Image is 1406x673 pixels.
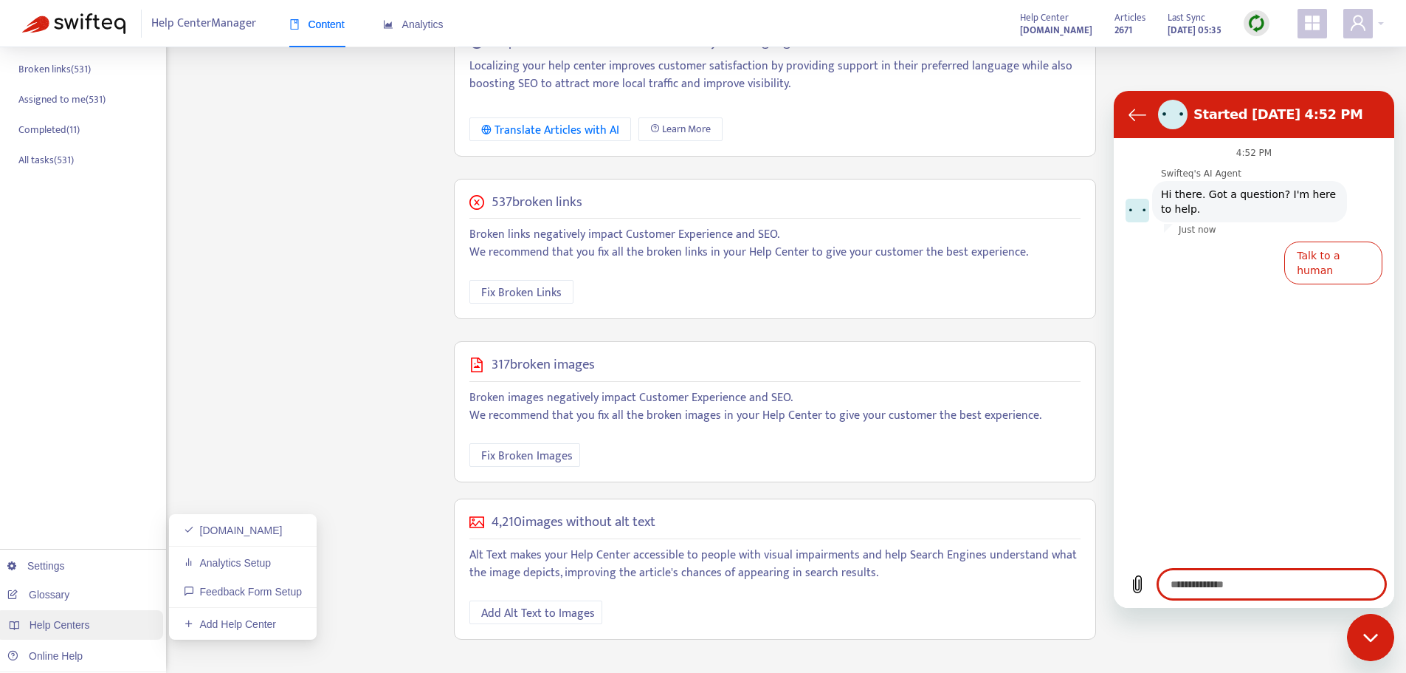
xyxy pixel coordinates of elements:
span: Help Centers [30,619,90,631]
button: Fix Broken Links [469,280,573,304]
span: close-circle [469,195,484,210]
img: sync.dc5367851b00ba804db3.png [1247,14,1266,33]
span: Articles [1114,10,1145,26]
button: Translate Articles with AI [469,117,631,141]
span: file-image [469,358,484,372]
p: All tasks ( 531 ) [18,152,74,168]
span: Help Center Manager [151,10,256,38]
span: area-chart [383,19,393,30]
strong: [DOMAIN_NAME] [1020,22,1092,38]
a: Analytics Setup [184,557,271,569]
p: Broken images negatively impact Customer Experience and SEO. We recommend that you fix all the br... [469,389,1081,425]
p: Completed ( 11 ) [18,122,80,137]
strong: [DATE] 05:35 [1168,22,1221,38]
strong: 2671 [1114,22,1132,38]
span: appstore [1303,14,1321,32]
a: Feedback Form Setup [184,586,302,598]
span: Fix Broken Links [481,284,562,302]
span: Learn More [662,121,711,137]
a: Learn More [638,117,723,141]
button: Add Alt Text to Images [469,601,602,624]
a: Settings [7,560,65,572]
a: [DOMAIN_NAME] [184,525,283,536]
h5: 4,210 images without alt text [492,514,655,531]
span: book [289,19,300,30]
span: Help Center [1020,10,1069,26]
h5: 537 broken links [492,194,582,211]
iframe: Button to launch messaging window, conversation in progress [1347,614,1394,661]
span: Last Sync [1168,10,1205,26]
p: Assigned to me ( 531 ) [18,92,106,107]
span: user [1349,14,1367,32]
h5: Help center articles are available in only one language [490,34,797,51]
p: Broken links ( 531 ) [18,61,91,77]
span: picture [469,515,484,530]
span: Add Alt Text to Images [481,604,595,623]
p: Localizing your help center improves customer satisfaction by providing support in their preferre... [469,58,1081,93]
span: Analytics [383,18,444,30]
a: Online Help [7,650,83,662]
iframe: Messaging window [1114,91,1394,608]
a: [DOMAIN_NAME] [1020,21,1092,38]
p: Alt Text makes your Help Center accessible to people with visual impairments and help Search Engi... [469,547,1081,582]
button: Fix Broken Images [469,443,580,467]
p: Broken links negatively impact Customer Experience and SEO. We recommend that you fix all the bro... [469,226,1081,262]
a: Add Help Center [184,618,276,630]
img: Swifteq [22,13,125,34]
span: Fix Broken Images [481,447,573,465]
span: Content [289,18,345,30]
div: Translate Articles with AI [481,121,619,140]
a: Glossary [7,589,69,601]
h5: 317 broken images [492,357,595,374]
